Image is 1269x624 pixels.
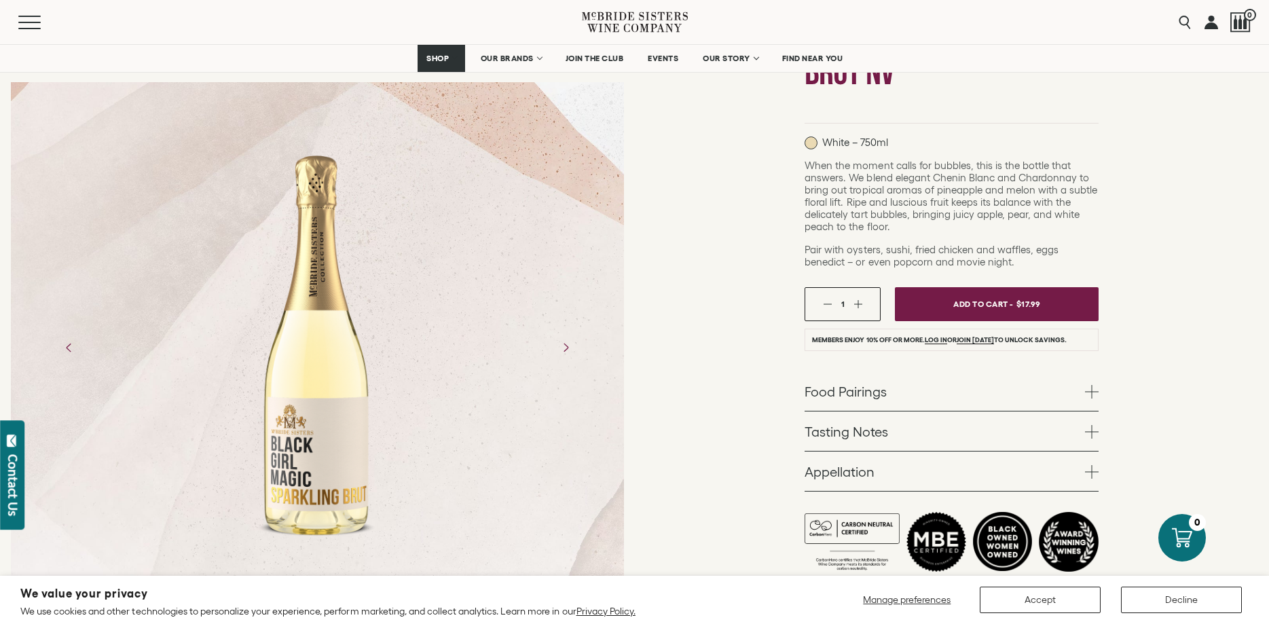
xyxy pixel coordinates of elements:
span: JOIN THE CLUB [566,54,624,63]
a: Log in [925,336,947,344]
p: When the moment calls for bubbles, this is the bottle that answers. We blend elegant Chenin Blanc... [805,160,1099,233]
span: 1 [841,299,845,308]
span: Add To Cart - [953,294,1013,314]
div: 0 [1189,514,1206,531]
span: $17.99 [1016,294,1041,314]
p: We use cookies and other technologies to personalize your experience, perform marketing, and coll... [20,605,636,617]
a: Food Pairings [805,371,1099,411]
button: Mobile Menu Trigger [18,16,67,29]
a: JOIN THE CLUB [557,45,633,72]
span: OUR BRANDS [481,54,534,63]
p: White – 750ml [805,136,888,149]
button: Previous [52,330,87,365]
a: EVENTS [639,45,687,72]
a: OUR BRANDS [472,45,550,72]
a: SHOP [418,45,465,72]
span: SHOP [426,54,449,63]
a: Tasting Notes [805,411,1099,451]
span: Manage preferences [863,594,951,605]
span: 0 [1244,9,1256,21]
a: Privacy Policy. [576,606,636,617]
button: Add To Cart - $17.99 [895,287,1099,321]
div: Contact Us [6,454,20,516]
span: OUR STORY [703,54,750,63]
a: join [DATE] [957,336,994,344]
a: FIND NEAR YOU [773,45,852,72]
li: Members enjoy 10% off or more. or to unlock savings. [805,329,1099,351]
button: Manage preferences [855,587,959,613]
h2: We value your privacy [20,588,636,600]
button: Decline [1121,587,1242,613]
a: OUR STORY [694,45,767,72]
button: Next [548,330,583,365]
span: FIND NEAR YOU [782,54,843,63]
p: Pair with oysters, sushi, fried chicken and waffles, eggs benedict – or even popcorn and movie ni... [805,244,1099,268]
button: Accept [980,587,1101,613]
a: Appellation [805,452,1099,491]
span: EVENTS [648,54,678,63]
